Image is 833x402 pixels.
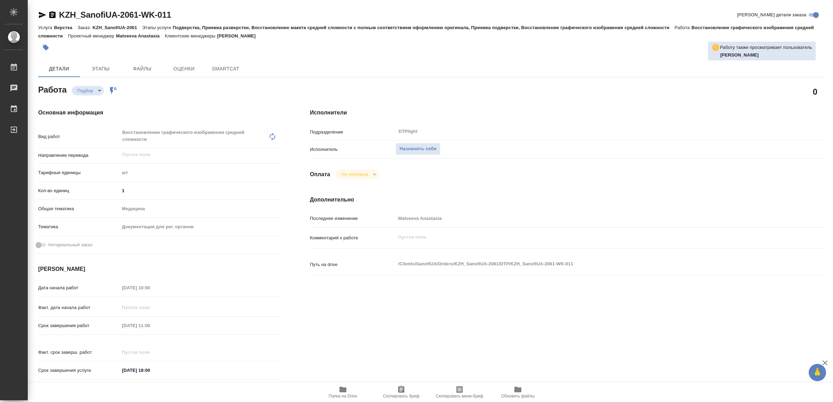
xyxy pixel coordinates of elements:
[310,129,396,136] p: Подразделение
[310,170,330,179] h4: Оплата
[310,146,396,153] p: Исполнитель
[38,152,119,159] p: Направление перевода
[48,11,57,19] button: Скопировать ссылку
[84,65,117,73] span: Этапы
[396,213,782,223] input: Пустое поле
[38,349,119,356] p: Факт. срок заверш. работ
[167,65,201,73] span: Оценки
[38,11,47,19] button: Скопировать ссылку для ЯМессенджера
[310,261,396,268] p: Путь на drive
[310,215,396,222] p: Последнее изменение
[811,365,823,380] span: 🙏
[217,33,261,39] p: [PERSON_NAME]
[59,10,171,19] a: KZH_SanofiUA-2061-WK-011
[396,143,440,155] button: Назначить себя
[38,265,282,273] h4: [PERSON_NAME]
[121,151,266,159] input: Пустое поле
[339,171,370,177] button: Не оплачена
[75,88,95,94] button: Подбор
[38,367,119,374] p: Срок завершения услуги
[38,25,54,30] p: Услуга
[314,383,372,402] button: Папка на Drive
[93,25,142,30] p: KZH_SanofiUA-2061
[38,284,119,291] p: Дата начала работ
[119,203,282,215] div: Медицина
[310,196,825,204] h4: Дополнительно
[119,221,282,233] div: Документация для рег. органов
[119,283,180,293] input: Пустое поле
[489,383,547,402] button: Обновить файлы
[77,25,92,30] p: Заказ:
[675,25,692,30] p: Работа
[501,394,535,399] span: Обновить файлы
[38,169,119,176] p: Тарифные единицы
[38,304,119,311] p: Факт. дата начала работ
[173,25,675,30] p: Подверстка, Приемка разверстки, Восстановление макета средней сложности с полным соответствием оф...
[42,65,76,73] span: Детали
[813,86,817,97] h2: 0
[126,65,159,73] span: Файлы
[209,65,242,73] span: SmartCat
[68,33,116,39] p: Проектный менеджер
[38,40,53,55] button: Добавить тэг
[737,11,806,18] span: [PERSON_NAME] детали заказа
[38,133,119,140] p: Вид работ
[119,186,282,196] input: ✎ Введи что-нибудь
[396,258,782,270] textarea: /Clients/SanofiUA/Orders/KZH_SanofiUA-2061/DTP/KZH_SanofiUA-2061-WK-011
[809,364,826,381] button: 🙏
[310,234,396,241] p: Комментарий к работе
[54,25,77,30] p: Верстка
[372,383,430,402] button: Скопировать бриф
[142,25,173,30] p: Этапы услуги
[329,394,357,399] span: Папка на Drive
[119,167,282,179] div: шт
[720,44,812,51] p: Работу также просматривает пользователь
[72,86,104,95] div: Подбор
[38,322,119,329] p: Срок завершения работ
[119,347,180,357] input: Пустое поле
[720,52,812,59] p: Носкова Анна
[38,187,119,194] p: Кол-во единиц
[119,320,180,331] input: Пустое поле
[38,223,119,230] p: Тематика
[116,33,165,39] p: Matveeva Anastasia
[48,241,92,248] span: Нотариальный заказ
[165,33,217,39] p: Клиентские менеджеры
[336,170,378,179] div: Подбор
[119,365,180,375] input: ✎ Введи что-нибудь
[310,109,825,117] h4: Исполнители
[383,394,419,399] span: Скопировать бриф
[399,145,436,153] span: Назначить себя
[436,394,483,399] span: Скопировать мини-бриф
[430,383,489,402] button: Скопировать мини-бриф
[38,109,282,117] h4: Основная информация
[38,83,67,95] h2: Работа
[720,52,759,58] b: [PERSON_NAME]
[119,302,180,313] input: Пустое поле
[38,205,119,212] p: Общая тематика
